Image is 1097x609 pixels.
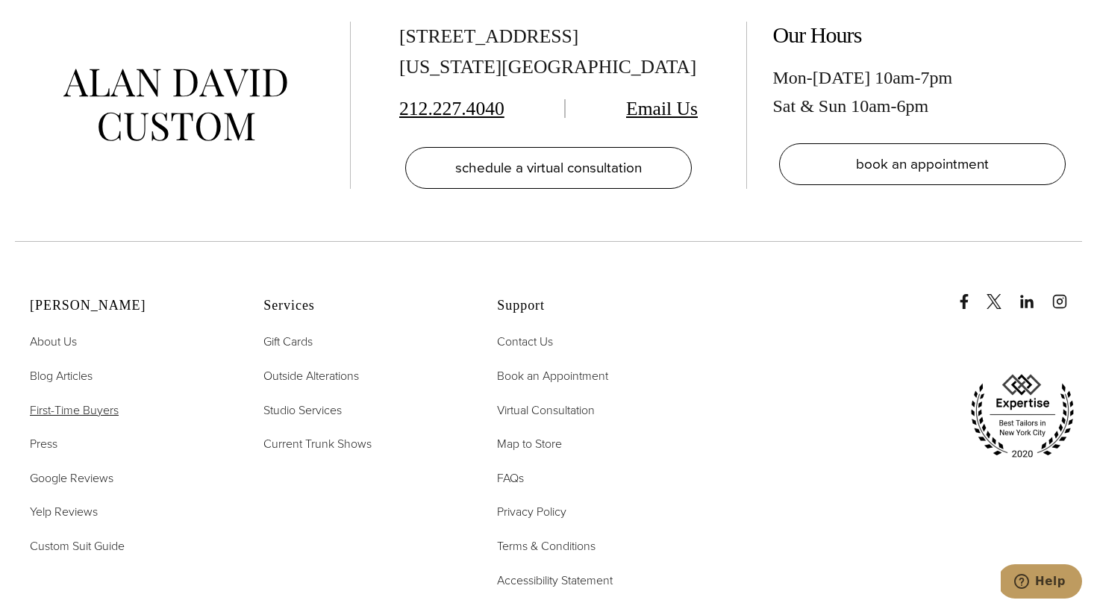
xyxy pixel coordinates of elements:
[497,572,613,589] span: Accessibility Statement
[263,366,359,386] a: Outside Alterations
[957,279,984,309] a: Facebook
[773,63,1072,121] div: Mon-[DATE] 10am-7pm Sat & Sun 10am-6pm
[497,503,566,520] span: Privacy Policy
[987,279,1016,309] a: x/twitter
[497,402,595,419] span: Virtual Consultation
[626,98,698,119] a: Email Us
[263,332,313,352] a: Gift Cards
[30,332,77,352] a: About Us
[779,143,1066,185] a: book an appointment
[856,153,989,175] span: book an appointment
[497,401,595,420] a: Virtual Consultation
[263,434,372,454] a: Current Trunk Shows
[63,69,287,141] img: alan david custom
[263,367,359,384] span: Outside Alterations
[497,537,596,556] a: Terms & Conditions
[497,434,562,454] a: Map to Store
[30,537,125,556] a: Custom Suit Guide
[30,503,98,520] span: Yelp Reviews
[497,435,562,452] span: Map to Store
[1001,564,1082,602] iframe: Opens a widget where you can chat to one of our agents
[455,157,642,178] span: schedule a virtual consultation
[497,502,566,522] a: Privacy Policy
[30,435,57,452] span: Press
[263,435,372,452] span: Current Trunk Shows
[263,298,460,314] h2: Services
[30,502,98,522] a: Yelp Reviews
[497,333,553,350] span: Contact Us
[497,469,524,487] span: FAQs
[30,366,93,386] a: Blog Articles
[497,571,613,590] a: Accessibility Statement
[1052,279,1082,309] a: instagram
[30,402,119,419] span: First-Time Buyers
[30,332,226,555] nav: Alan David Footer Nav
[30,367,93,384] span: Blog Articles
[497,367,608,384] span: Book an Appointment
[30,537,125,555] span: Custom Suit Guide
[263,401,342,420] a: Studio Services
[497,537,596,555] span: Terms & Conditions
[497,298,693,314] h2: Support
[263,332,460,453] nav: Services Footer Nav
[30,333,77,350] span: About Us
[963,369,1082,464] img: expertise, best tailors in new york city 2020
[30,401,119,420] a: First-Time Buyers
[773,22,1072,49] h2: Our Hours
[30,434,57,454] a: Press
[30,469,113,487] span: Google Reviews
[30,298,226,314] h2: [PERSON_NAME]
[497,332,693,590] nav: Support Footer Nav
[399,98,504,119] a: 212.227.4040
[1019,279,1049,309] a: linkedin
[497,332,553,352] a: Contact Us
[30,469,113,488] a: Google Reviews
[263,402,342,419] span: Studio Services
[399,22,698,83] div: [STREET_ADDRESS] [US_STATE][GEOGRAPHIC_DATA]
[405,147,692,189] a: schedule a virtual consultation
[497,469,524,488] a: FAQs
[497,366,608,386] a: Book an Appointment
[263,333,313,350] span: Gift Cards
